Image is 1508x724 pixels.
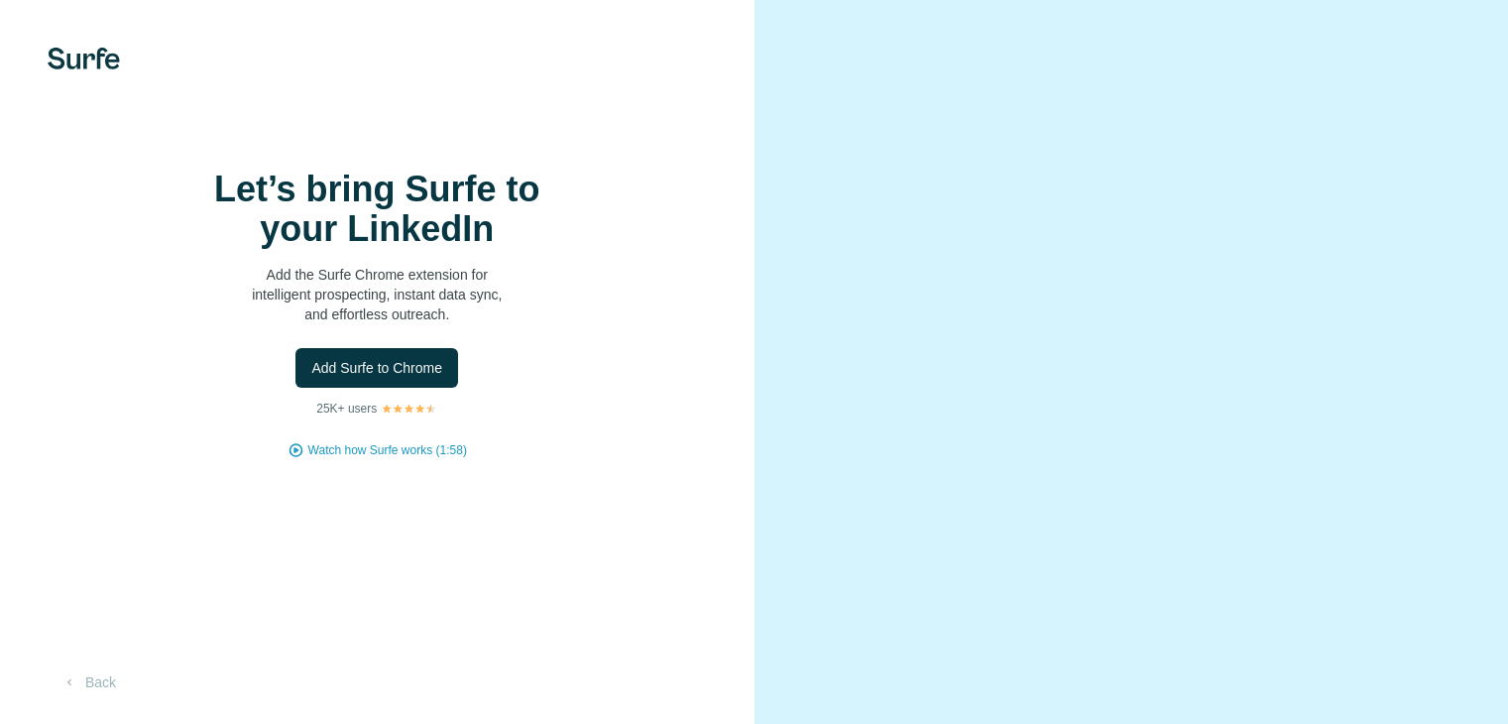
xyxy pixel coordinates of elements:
p: Add the Surfe Chrome extension for intelligent prospecting, instant data sync, and effortless out... [178,265,575,324]
p: 25K+ users [316,400,377,418]
img: Rating Stars [381,403,437,415]
button: Add Surfe to Chrome [295,348,458,388]
h1: Let’s bring Surfe to your LinkedIn [178,170,575,249]
span: Add Surfe to Chrome [311,358,442,378]
button: Watch how Surfe works (1:58) [308,441,467,459]
button: Back [48,664,130,700]
img: Surfe's logo [48,48,120,69]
